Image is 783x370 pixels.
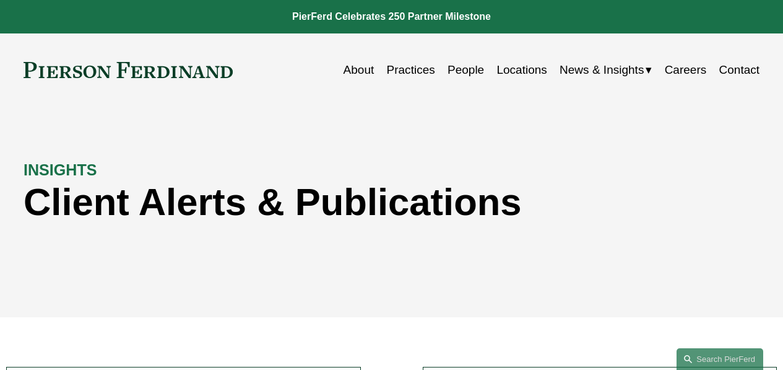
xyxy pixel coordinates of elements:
[496,58,547,82] a: Locations
[448,58,484,82] a: People
[560,58,652,82] a: folder dropdown
[387,58,435,82] a: Practices
[560,59,644,81] span: News & Insights
[24,161,97,178] strong: INSIGHTS
[665,58,707,82] a: Careers
[24,180,576,224] h1: Client Alerts & Publications
[677,348,763,370] a: Search this site
[344,58,374,82] a: About
[719,58,760,82] a: Contact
